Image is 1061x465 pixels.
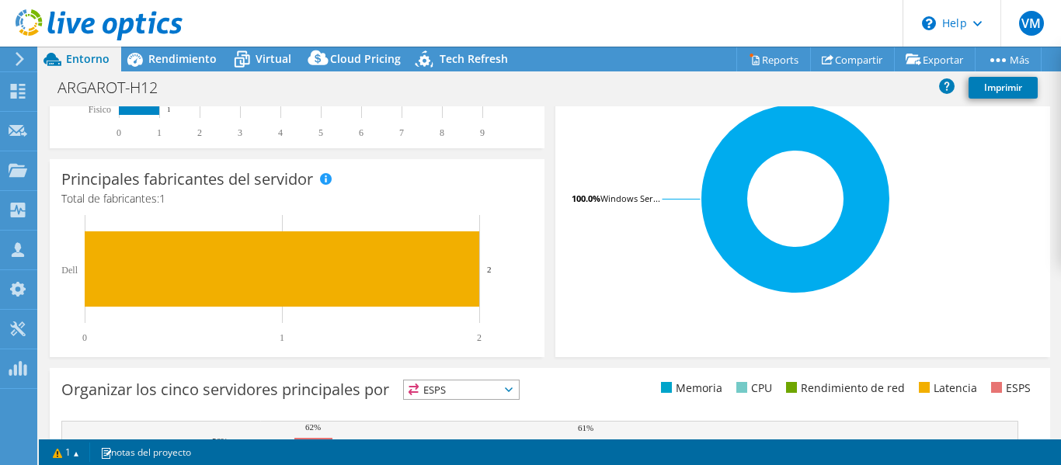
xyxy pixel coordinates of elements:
[280,332,284,343] text: 1
[600,193,660,204] tspan: Windows Ser...
[578,423,593,432] text: 61%
[969,77,1038,99] a: Imprimir
[1019,11,1044,36] span: VM
[732,380,772,397] li: CPU
[256,51,291,66] span: Virtual
[987,380,1031,397] li: ESPS
[197,127,202,138] text: 2
[359,127,364,138] text: 6
[61,190,533,207] h4: Total de fabricantes:
[894,47,976,71] a: Exportar
[922,16,936,30] svg: \n
[42,442,90,462] a: 1
[399,127,404,138] text: 7
[915,380,977,397] li: Latencia
[657,380,722,397] li: Memoria
[278,127,283,138] text: 4
[238,127,242,138] text: 3
[975,47,1042,71] a: Más
[61,171,313,188] h3: Principales fabricantes del servidor
[318,127,323,138] text: 5
[89,442,202,462] a: notas del proyecto
[212,436,228,446] text: 56%
[148,51,217,66] span: Rendimiento
[305,422,321,432] text: 62%
[782,380,905,397] li: Rendimiento de red
[66,51,110,66] span: Entorno
[477,332,482,343] text: 2
[82,332,87,343] text: 0
[330,51,401,66] span: Cloud Pricing
[61,265,78,276] text: Dell
[89,104,111,115] tspan: Físico
[167,106,171,113] text: 1
[404,380,519,399] span: ESPS
[440,127,444,138] text: 8
[50,79,182,96] h1: ARGAROT-H12
[572,193,600,204] tspan: 100.0%
[440,51,508,66] span: Tech Refresh
[159,191,165,206] span: 1
[480,127,485,138] text: 9
[487,265,492,274] text: 2
[810,47,895,71] a: Compartir
[157,127,162,138] text: 1
[117,127,121,138] text: 0
[736,47,811,71] a: Reports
